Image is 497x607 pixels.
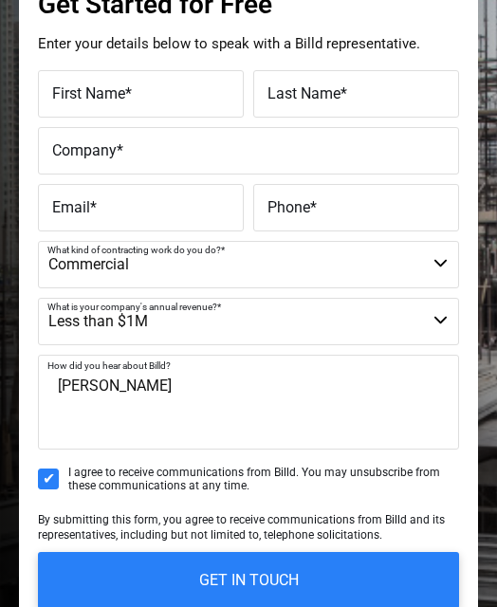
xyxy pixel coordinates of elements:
[38,355,459,450] textarea: [PERSON_NAME]
[52,141,117,159] span: Company
[267,84,341,102] span: Last Name
[38,513,445,542] span: By submitting this form, you agree to receive communications from Billd and its representatives, ...
[47,360,171,371] span: How did you hear about Billd?
[68,466,459,493] span: I agree to receive communications from Billd. You may unsubscribe from these communications at an...
[267,198,310,216] span: Phone
[52,198,90,216] span: Email
[38,469,59,489] input: I agree to receive communications from Billd. You may unsubscribe from these communications at an...
[38,37,459,51] p: Enter your details below to speak with a Billd representative.
[52,84,125,102] span: First Name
